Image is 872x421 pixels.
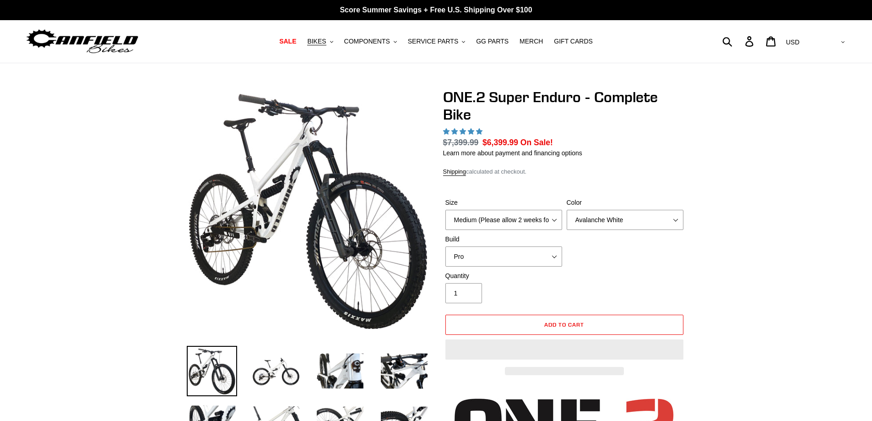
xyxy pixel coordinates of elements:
[279,38,296,45] span: SALE
[443,167,686,176] div: calculated at checkout.
[303,35,337,48] button: BIKES
[544,321,584,328] span: Add to cart
[443,149,582,157] a: Learn more about payment and financing options
[476,38,509,45] span: GG PARTS
[445,198,562,208] label: Size
[520,137,553,148] span: On Sale!
[515,35,547,48] a: MERCH
[25,27,140,56] img: Canfield Bikes
[443,128,484,135] span: 5.00 stars
[445,315,683,335] button: Add to cart
[307,38,326,45] span: BIKES
[403,35,470,48] button: SERVICE PARTS
[443,88,686,124] h1: ONE.2 Super Enduro - Complete Bike
[445,235,562,244] label: Build
[482,138,518,147] span: $6,399.99
[340,35,401,48] button: COMPONENTS
[443,138,479,147] s: $7,399.99
[187,346,237,396] img: Load image into Gallery viewer, ONE.2 Super Enduro - Complete Bike
[189,90,428,329] img: ONE.2 Super Enduro - Complete Bike
[554,38,593,45] span: GIFT CARDS
[275,35,301,48] a: SALE
[344,38,390,45] span: COMPONENTS
[471,35,513,48] a: GG PARTS
[567,198,683,208] label: Color
[520,38,543,45] span: MERCH
[379,346,429,396] img: Load image into Gallery viewer, ONE.2 Super Enduro - Complete Bike
[445,271,562,281] label: Quantity
[315,346,365,396] img: Load image into Gallery viewer, ONE.2 Super Enduro - Complete Bike
[251,346,301,396] img: Load image into Gallery viewer, ONE.2 Super Enduro - Complete Bike
[408,38,458,45] span: SERVICE PARTS
[443,168,466,176] a: Shipping
[549,35,597,48] a: GIFT CARDS
[727,31,751,51] input: Search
